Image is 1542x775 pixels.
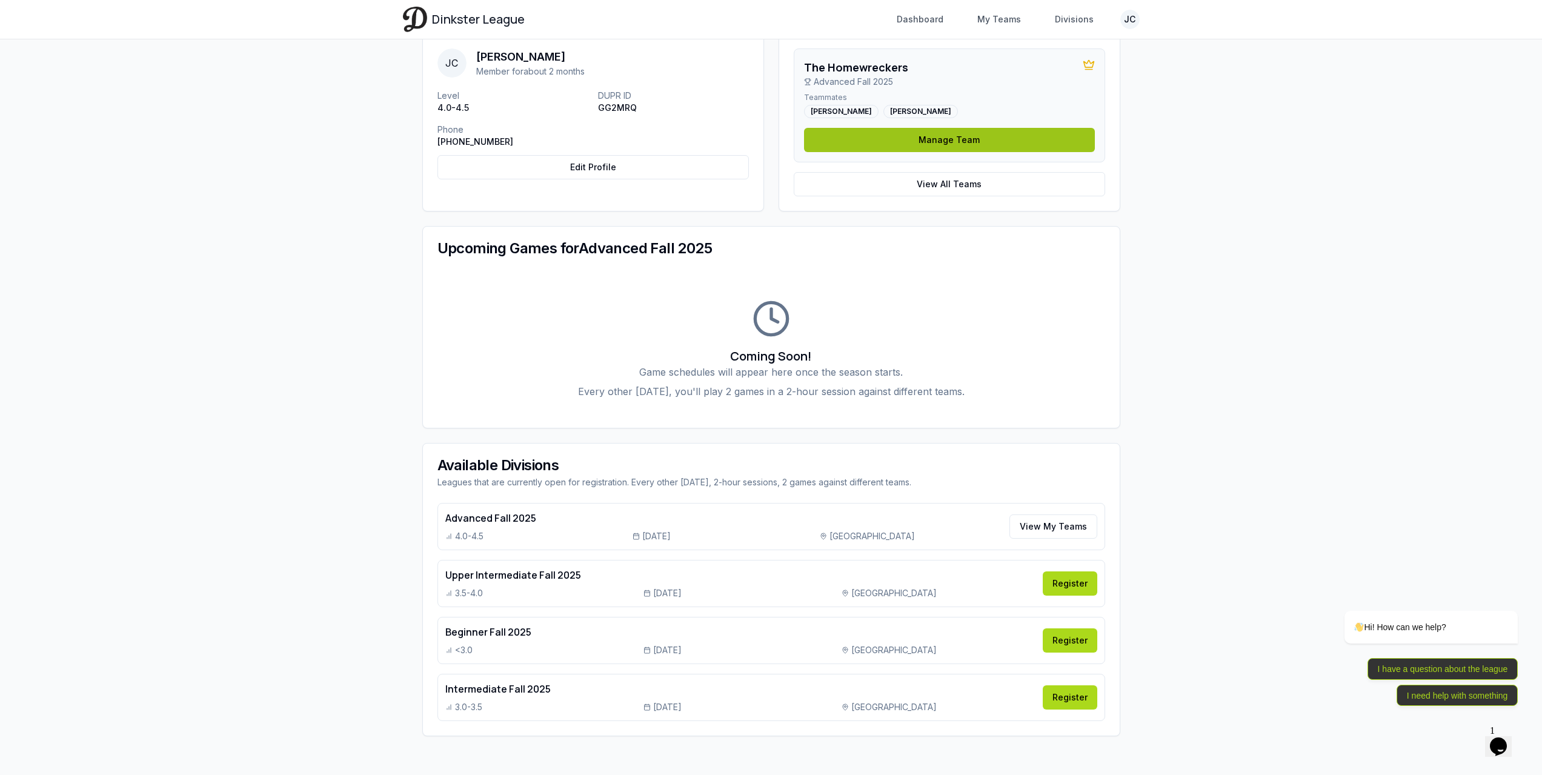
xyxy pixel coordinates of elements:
a: View All Teams [794,172,1105,196]
p: Phone [437,124,588,136]
p: Member for about 2 months [476,65,585,78]
a: Dinkster League [403,7,525,32]
span: [GEOGRAPHIC_DATA] [829,530,915,542]
p: 4.0-4.5 [437,102,588,114]
span: 3.5-4.0 [455,587,483,599]
p: [PHONE_NUMBER] [437,136,588,148]
h4: Upper Intermediate Fall 2025 [445,568,1035,582]
a: Manage Team [804,128,1095,152]
div: Leagues that are currently open for registration. Every other [DATE], 2-hour sessions, 2 games ag... [437,476,1105,488]
h4: Intermediate Fall 2025 [445,682,1035,696]
span: Dinkster League [432,11,525,28]
p: [PERSON_NAME] [476,48,585,65]
div: [PERSON_NAME] [804,105,879,118]
h4: Beginner Fall 2025 [445,625,1035,639]
p: Teammates [804,93,1095,102]
h4: Advanced Fall 2025 [445,511,1002,525]
span: [GEOGRAPHIC_DATA] [851,587,937,599]
a: Register [1043,571,1097,596]
a: My Teams [970,8,1028,30]
a: Register [1043,628,1097,653]
iframe: chat widget [1306,501,1524,714]
span: [DATE] [642,530,671,542]
span: <3.0 [455,644,473,656]
span: [DATE] [653,701,682,713]
h3: Coming Soon! [437,348,1105,365]
span: 4.0-4.5 [455,530,484,542]
a: Dashboard [889,8,951,30]
iframe: chat widget [1485,720,1524,757]
a: Register [1043,685,1097,710]
span: JC [437,48,467,78]
a: View My Teams [1009,514,1097,539]
p: Game schedules will appear here once the season starts. [437,365,1105,379]
div: [PERSON_NAME] [883,105,958,118]
h3: The Homewreckers [804,59,908,76]
p: Level [437,90,588,102]
div: Available Divisions [437,458,1105,473]
span: [DATE] [653,644,682,656]
img: Dinkster [403,7,427,32]
span: 3.0-3.5 [455,701,482,713]
p: Every other [DATE], you'll play 2 games in a 2-hour session against different teams. [437,384,1105,399]
span: [DATE] [653,587,682,599]
a: Divisions [1048,8,1101,30]
p: Advanced Fall 2025 [804,76,908,88]
p: DUPR ID [598,90,749,102]
a: Edit Profile [437,155,749,179]
span: [GEOGRAPHIC_DATA] [851,644,937,656]
button: JC [1120,10,1140,29]
span: [GEOGRAPHIC_DATA] [851,701,937,713]
p: GG2MRQ [598,102,749,114]
div: Upcoming Games for Advanced Fall 2025 [437,241,1105,256]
